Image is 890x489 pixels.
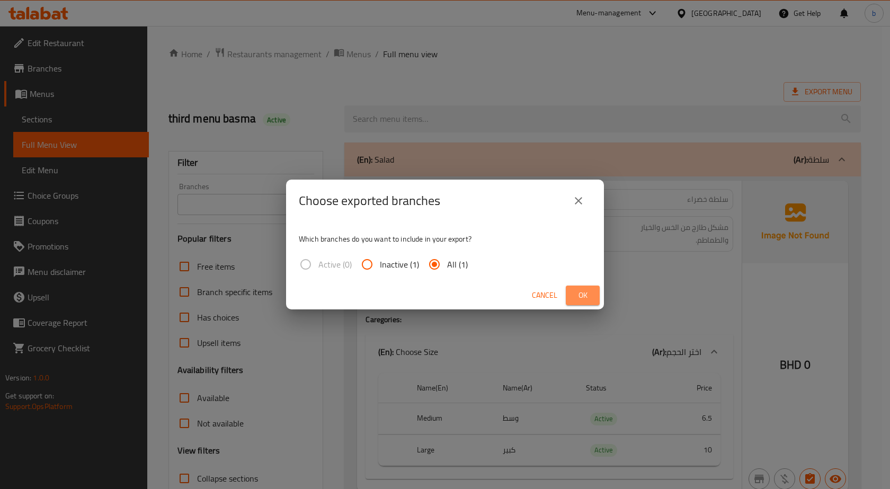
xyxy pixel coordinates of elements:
span: Cancel [532,289,557,302]
p: Which branches do you want to include in your export? [299,234,591,244]
span: Ok [574,289,591,302]
button: Cancel [528,286,562,305]
h2: Choose exported branches [299,192,440,209]
span: Inactive (1) [380,258,419,271]
span: Active (0) [318,258,352,271]
button: Ok [566,286,600,305]
span: All (1) [447,258,468,271]
button: close [566,188,591,214]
